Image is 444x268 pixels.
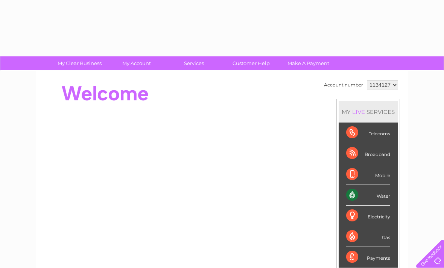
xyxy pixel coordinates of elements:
[339,101,398,123] div: MY SERVICES
[277,56,339,70] a: Make A Payment
[346,164,390,185] div: Mobile
[346,143,390,164] div: Broadband
[346,185,390,206] div: Water
[346,226,390,247] div: Gas
[106,56,168,70] a: My Account
[346,247,390,267] div: Payments
[322,79,365,91] td: Account number
[220,56,282,70] a: Customer Help
[163,56,225,70] a: Services
[351,108,366,115] div: LIVE
[346,206,390,226] div: Electricity
[49,56,111,70] a: My Clear Business
[346,123,390,143] div: Telecoms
